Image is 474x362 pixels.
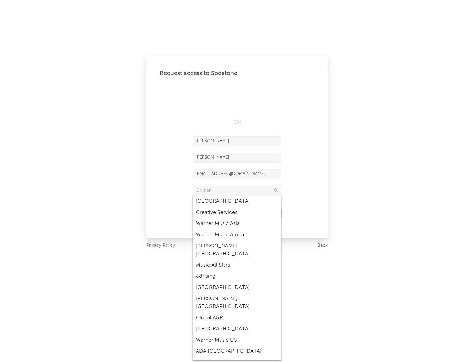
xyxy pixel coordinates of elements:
[317,242,328,250] a: Back
[193,293,281,312] div: [PERSON_NAME] [GEOGRAPHIC_DATA]
[193,282,281,293] div: [GEOGRAPHIC_DATA]
[193,118,281,126] div: OR
[160,69,314,77] div: Request access to Sodatone
[193,260,281,271] div: Music All Stars
[193,207,281,218] div: Creative Services
[193,323,281,335] div: [GEOGRAPHIC_DATA]
[193,186,281,195] input: Division
[193,335,281,346] div: Warner Music US
[193,271,281,282] div: 88rising
[193,136,281,146] input: First Name
[193,218,281,229] div: Warner Music Asia
[193,169,281,179] input: Email
[193,196,281,207] div: [GEOGRAPHIC_DATA]
[193,346,281,357] div: ADA [GEOGRAPHIC_DATA]
[193,312,281,323] div: Global A&R
[146,242,175,250] a: Privacy Policy
[193,153,281,163] input: Last Name
[193,229,281,241] div: Warner Music Africa
[193,241,281,260] div: [PERSON_NAME] [GEOGRAPHIC_DATA]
